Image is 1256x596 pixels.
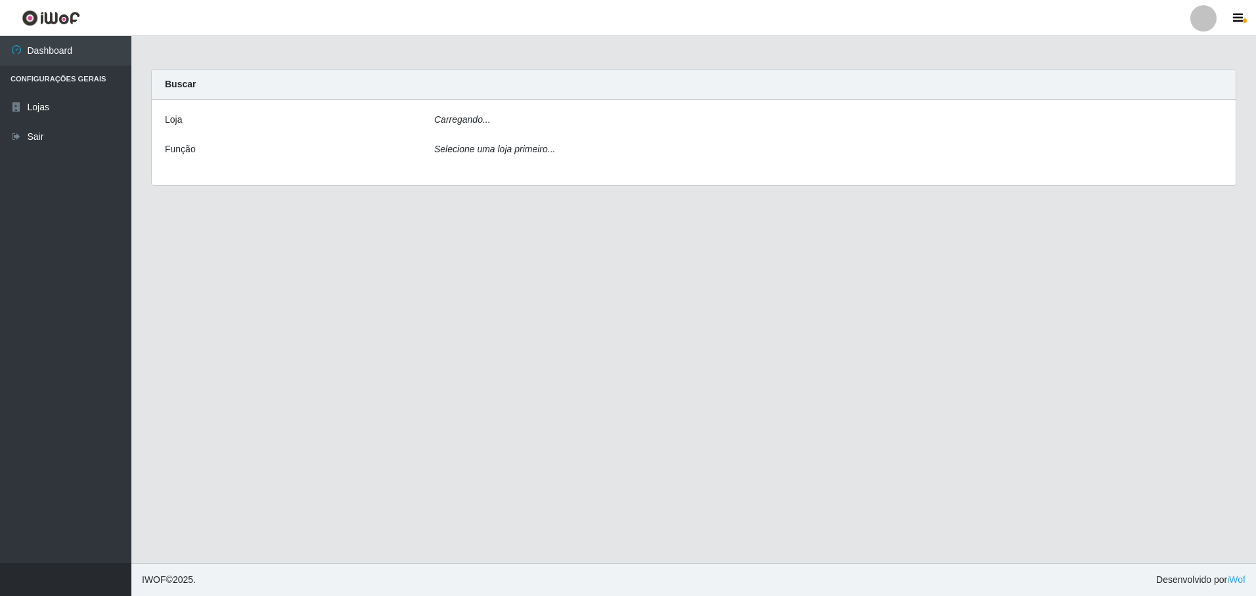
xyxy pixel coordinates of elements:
[165,79,196,89] strong: Buscar
[434,114,491,125] i: Carregando...
[22,10,80,26] img: CoreUI Logo
[142,574,166,585] span: IWOF
[165,142,196,156] label: Função
[1156,573,1245,587] span: Desenvolvido por
[434,144,555,154] i: Selecione uma loja primeiro...
[142,573,196,587] span: © 2025 .
[165,113,182,127] label: Loja
[1227,574,1245,585] a: iWof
